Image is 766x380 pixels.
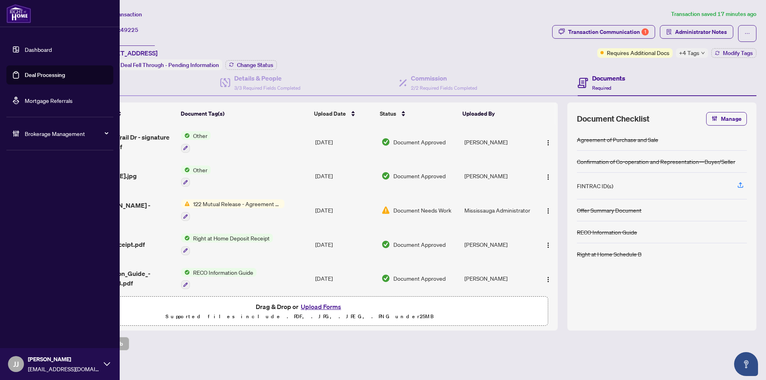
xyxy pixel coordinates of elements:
span: Right at Home Deposit Receipt [190,234,273,242]
span: Document Checklist [577,113,650,124]
img: Document Status [381,206,390,215]
td: [DATE] [312,262,378,296]
h4: Details & People [234,73,300,83]
td: [DATE] [312,125,378,159]
span: Upload Date [314,109,346,118]
h4: Commission [411,73,477,83]
div: 1 [642,28,649,35]
span: Requires Additional Docs [607,48,669,57]
span: View Transaction [99,11,142,18]
span: +4 Tags [679,48,699,57]
button: Logo [542,238,555,251]
div: Confirmation of Co-operation and Representation—Buyer/Seller [577,157,735,166]
td: [PERSON_NAME] [461,159,534,193]
span: Deal Fell Through - Pending Information [120,61,219,69]
p: Supported files include .PDF, .JPG, .JPEG, .PNG under 25 MB [56,312,543,321]
button: Manage [706,112,747,126]
span: [STREET_ADDRESS] [99,48,158,58]
span: 3/3 Required Fields Completed [234,85,300,91]
img: Status Icon [181,165,190,174]
button: Status IconOther [181,165,211,187]
th: Status [377,102,459,125]
td: [DATE] [312,159,378,193]
span: Other [190,131,211,140]
span: Drag & Drop orUpload FormsSupported files include .PDF, .JPG, .JPEG, .PNG under25MB [51,297,548,326]
img: Document Status [381,138,390,146]
span: Drag & Drop or [256,301,344,312]
span: 2/2 Required Fields Completed [411,85,477,91]
button: Open asap [734,352,758,376]
img: Document Status [381,240,390,249]
button: Administrator Notes [660,25,733,39]
button: Change Status [225,60,277,70]
img: Logo [545,242,551,248]
div: FINTRAC ID(s) [577,181,613,190]
button: Logo [542,272,555,285]
th: Document Tag(s) [178,102,311,125]
span: Change Status [237,62,273,68]
a: Deal Processing [25,71,65,79]
img: Document Status [381,171,390,180]
span: RECO Information Guide [190,268,257,277]
span: 122 Mutual Release - Agreement of Purchase and Sale [190,199,284,208]
div: RECO Information Guide [577,228,637,236]
button: Logo [542,204,555,217]
th: (11) File Name [71,102,178,125]
span: JJ [13,358,19,370]
span: Document Approved [393,138,446,146]
div: Status: [99,59,222,70]
td: [PERSON_NAME] [461,227,534,262]
div: Offer Summary Document [577,206,642,215]
span: [EMAIL_ADDRESS][DOMAIN_NAME] [28,364,100,373]
span: Manage [721,112,742,125]
img: Status Icon [181,268,190,277]
span: Administrator Notes [675,26,727,38]
span: down [701,51,705,55]
a: Mortgage Referrals [25,97,73,104]
h4: Documents [592,73,625,83]
img: Logo [545,276,551,283]
span: solution [666,29,672,35]
div: Right at Home Schedule B [577,250,642,258]
img: Status Icon [181,234,190,242]
th: Uploaded By [459,102,532,125]
span: ellipsis [744,31,750,36]
div: Agreement of Purchase and Sale [577,135,658,144]
span: Document Approved [393,240,446,249]
span: scan-2 [PERSON_NAME] - SIGNED.pdf [74,201,175,220]
span: 59 Wandering Trail Dr - signature confirmation.pdf [74,132,175,152]
button: Status Icon122 Mutual Release - Agreement of Purchase and Sale [181,199,284,221]
td: [DATE] [312,193,378,227]
a: Dashboard [25,46,52,53]
td: [PERSON_NAME] [461,125,534,159]
img: Logo [545,140,551,146]
span: Brokerage Management [25,129,108,138]
span: Modify Tags [723,50,753,56]
th: Upload Date [311,102,377,125]
article: Transaction saved 17 minutes ago [671,10,756,19]
span: Other [190,165,211,174]
span: 49225 [120,26,138,33]
img: logo [6,4,31,23]
span: Status [380,109,396,118]
img: Status Icon [181,131,190,140]
td: [PERSON_NAME] [461,262,534,296]
span: Document Approved [393,171,446,180]
button: Transaction Communication1 [552,25,655,39]
span: [PERSON_NAME] [28,355,100,364]
span: Document Needs Work [393,206,451,215]
div: Transaction Communication [568,26,649,38]
td: [DATE] [312,227,378,262]
button: Modify Tags [711,48,756,58]
button: Logo [542,136,555,148]
button: Status IconRight at Home Deposit Receipt [181,234,273,255]
img: Status Icon [181,199,190,208]
button: Upload Forms [298,301,344,312]
button: Status IconRECO Information Guide [181,268,257,289]
img: Logo [545,174,551,180]
button: Status IconOther [181,131,211,153]
img: Logo [545,208,551,214]
span: Document Approved [393,274,446,283]
span: Reco_Information_Guide_-_RECO_Forms-8.pdf [74,269,175,288]
span: Required [592,85,611,91]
